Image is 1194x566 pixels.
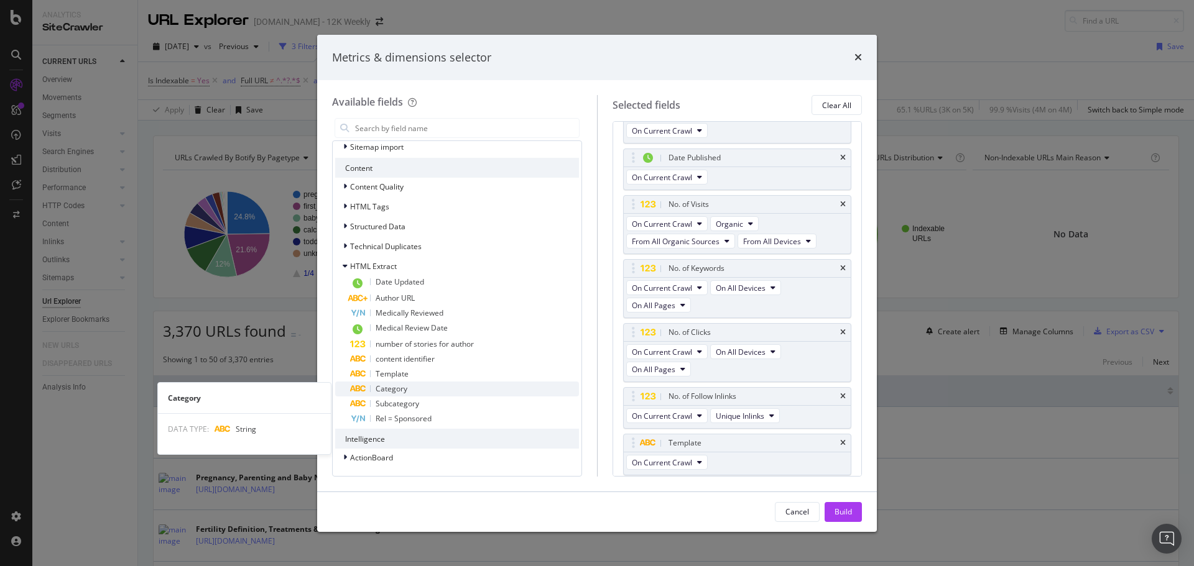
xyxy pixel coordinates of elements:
[669,437,701,449] div: Template
[626,123,708,138] button: On Current Crawl
[626,298,691,313] button: On All Pages
[812,95,862,115] button: Clear All
[775,502,820,522] button: Cancel
[840,439,846,447] div: times
[376,398,419,409] span: Subcategory
[376,354,435,364] span: content identifier
[350,241,422,252] span: Technical Duplicates
[623,323,852,382] div: No. of ClickstimesOn Current CrawlOn All DevicesOn All Pages
[376,276,424,287] span: Date Updated
[350,221,405,232] span: Structured Data
[1152,524,1182,554] div: Open Intercom Messenger
[626,362,691,377] button: On All Pages
[632,236,720,247] span: From All Organic Sources
[623,148,852,190] div: Date PublishedtimesOn Current Crawl
[632,364,675,375] span: On All Pages
[840,154,846,162] div: times
[669,152,721,164] div: Date Published
[785,506,809,517] div: Cancel
[332,95,403,109] div: Available fields
[623,387,852,429] div: No. of Follow InlinkstimesOn Current CrawlUnique Inlinks
[632,219,692,229] span: On Current Crawl
[840,201,846,208] div: times
[632,283,692,293] span: On Current Crawl
[350,201,389,212] span: HTML Tags
[626,170,708,185] button: On Current Crawl
[710,344,781,359] button: On All Devices
[376,322,448,333] span: Medical Review Date
[825,502,862,522] button: Build
[716,283,766,293] span: On All Devices
[376,383,407,394] span: Category
[623,259,852,318] div: No. of KeywordstimesOn Current CrawlOn All DevicesOn All Pages
[632,457,692,468] span: On Current Crawl
[716,219,743,229] span: Organic
[632,411,692,421] span: On Current Crawl
[376,413,432,424] span: Rel = Sponsored
[158,393,331,403] div: Category
[840,393,846,400] div: times
[623,195,852,254] div: No. of VisitstimesOn Current CrawlOrganicFrom All Organic SourcesFrom All Devices
[376,308,443,318] span: Medically Reviewed
[354,119,579,137] input: Search by field name
[835,506,852,517] div: Build
[350,181,404,192] span: Content Quality
[335,158,579,178] div: Content
[840,329,846,336] div: times
[626,280,708,295] button: On Current Crawl
[738,234,817,249] button: From All Devices
[623,434,852,475] div: TemplatetimesOn Current Crawl
[840,265,846,272] div: times
[350,452,393,463] span: ActionBoard
[669,326,711,339] div: No. of Clicks
[669,262,724,275] div: No. of Keywords
[332,50,491,66] div: Metrics & dimensions selector
[710,408,780,423] button: Unique Inlinks
[632,126,692,136] span: On Current Crawl
[626,234,735,249] button: From All Organic Sources
[854,50,862,66] div: times
[716,411,764,421] span: Unique Inlinks
[376,368,409,379] span: Template
[376,339,474,349] span: number of stories for author
[822,100,851,111] div: Clear All
[626,344,708,359] button: On Current Crawl
[743,236,801,247] span: From All Devices
[626,455,708,470] button: On Current Crawl
[350,261,397,272] span: HTML Extract
[623,102,852,144] div: Date ModifiedtimesOn Current Crawl
[669,390,736,403] div: No. of Follow Inlinks
[710,216,759,231] button: Organic
[335,429,579,449] div: Intelligence
[350,142,404,152] span: Sitemap import
[716,347,766,357] span: On All Devices
[626,408,708,423] button: On Current Crawl
[376,293,415,303] span: Author URL
[626,216,708,231] button: On Current Crawl
[632,347,692,357] span: On Current Crawl
[710,280,781,295] button: On All Devices
[632,300,675,311] span: On All Pages
[613,98,680,112] div: Selected fields
[632,172,692,183] span: On Current Crawl
[669,198,709,211] div: No. of Visits
[317,35,877,532] div: modal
